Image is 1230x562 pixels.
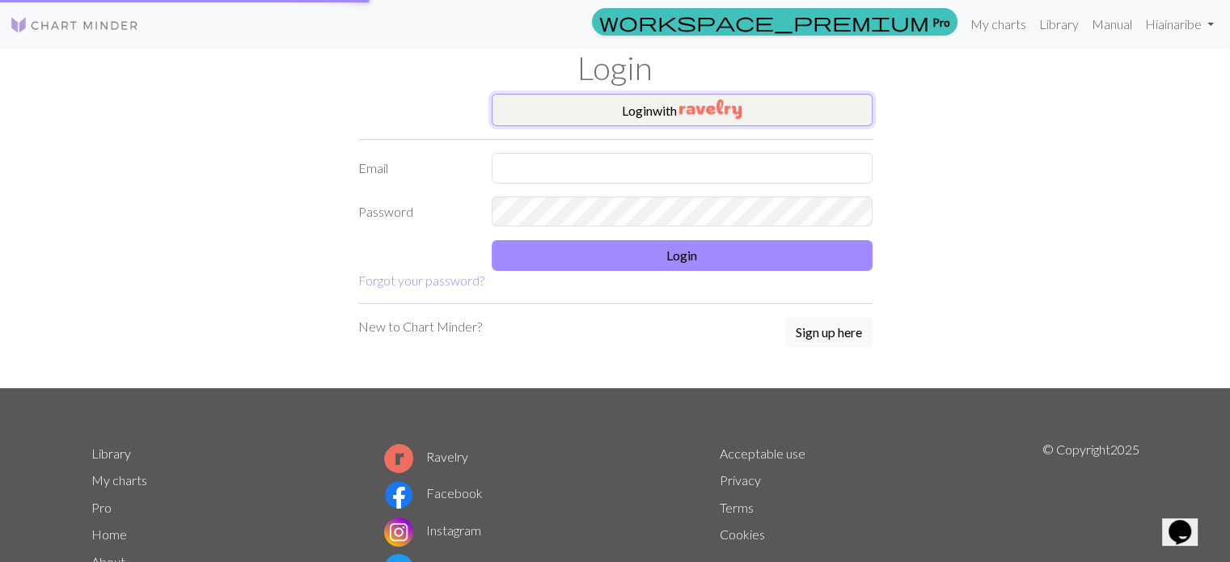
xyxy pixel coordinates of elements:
a: Ravelry [384,449,468,464]
img: Logo [10,15,139,35]
label: Email [349,153,482,184]
a: My charts [964,8,1033,40]
a: Sign up here [785,317,873,349]
a: Terms [720,500,754,515]
button: Sign up here [785,317,873,348]
p: New to Chart Minder? [358,317,482,336]
a: Manual [1085,8,1139,40]
a: Pro [91,500,112,515]
a: Acceptable use [720,446,805,461]
img: Instagram logo [384,518,413,547]
button: Login [492,240,873,271]
a: My charts [91,472,147,488]
a: Pro [592,8,957,36]
a: Instagram [384,522,481,538]
button: Loginwith [492,94,873,126]
a: Forgot your password? [358,273,484,288]
img: Ravelry logo [384,444,413,473]
img: Facebook logo [384,480,413,509]
a: Library [91,446,131,461]
span: workspace_premium [599,11,929,33]
a: Cookies [720,526,765,542]
a: Home [91,526,127,542]
label: Password [349,196,482,227]
a: Library [1033,8,1085,40]
iframe: chat widget [1162,497,1214,546]
a: Hiainaribe [1139,8,1220,40]
h1: Login [82,49,1149,87]
img: Ravelry [679,99,742,119]
a: Facebook [384,485,483,501]
a: Privacy [720,472,761,488]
